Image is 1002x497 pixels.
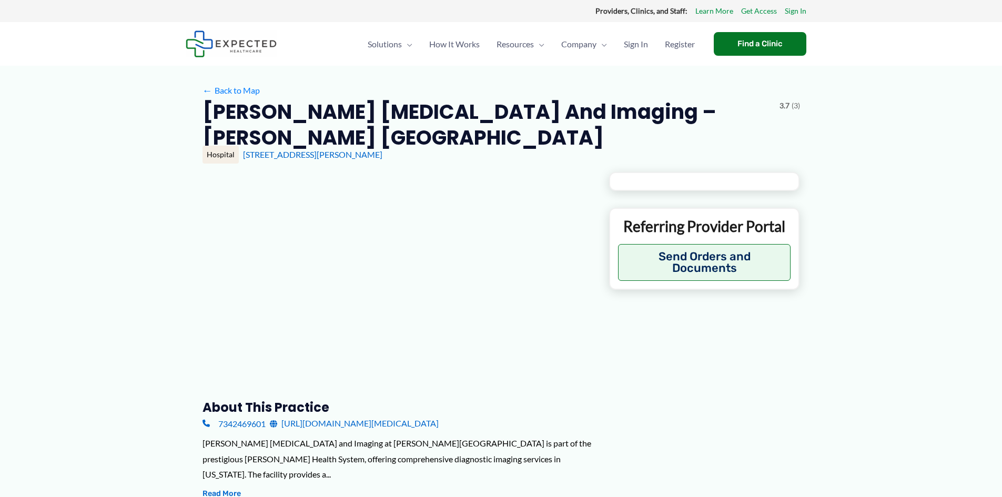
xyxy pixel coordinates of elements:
button: Send Orders and Documents [618,244,791,281]
span: Resources [497,26,534,63]
a: ←Back to Map [203,83,260,98]
a: Get Access [741,4,777,18]
a: SolutionsMenu Toggle [359,26,421,63]
span: Solutions [368,26,402,63]
nav: Primary Site Navigation [359,26,703,63]
span: Sign In [624,26,648,63]
a: [STREET_ADDRESS][PERSON_NAME] [243,149,382,159]
span: Menu Toggle [596,26,607,63]
a: 7342469601 [203,415,266,431]
a: Register [656,26,703,63]
a: [URL][DOMAIN_NAME][MEDICAL_DATA] [270,415,439,431]
h2: [PERSON_NAME] [MEDICAL_DATA] and Imaging – [PERSON_NAME] [GEOGRAPHIC_DATA] [203,99,771,151]
div: [PERSON_NAME] [MEDICAL_DATA] and Imaging at [PERSON_NAME][GEOGRAPHIC_DATA] is part of the prestig... [203,435,592,482]
a: Sign In [615,26,656,63]
span: (3) [792,99,800,113]
a: How It Works [421,26,488,63]
span: Menu Toggle [534,26,544,63]
span: 3.7 [780,99,790,113]
span: ← [203,85,212,95]
span: Menu Toggle [402,26,412,63]
div: Hospital [203,146,239,164]
a: Sign In [785,4,806,18]
h3: About this practice [203,399,592,415]
a: Learn More [695,4,733,18]
strong: Providers, Clinics, and Staff: [595,6,687,15]
a: CompanyMenu Toggle [553,26,615,63]
p: Referring Provider Portal [618,217,791,236]
span: How It Works [429,26,480,63]
span: Company [561,26,596,63]
span: Register [665,26,695,63]
img: Expected Healthcare Logo - side, dark font, small [186,31,277,57]
a: ResourcesMenu Toggle [488,26,553,63]
a: Find a Clinic [714,32,806,56]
